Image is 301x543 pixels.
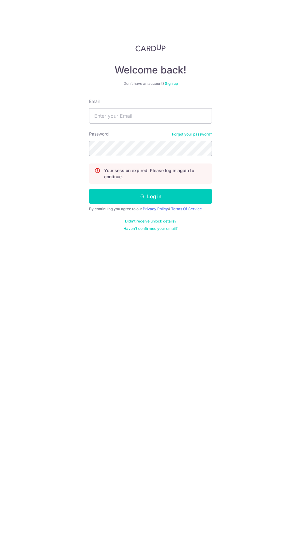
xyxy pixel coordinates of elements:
[165,81,178,86] a: Sign up
[104,167,207,180] p: Your session expired. Please log in again to continue.
[89,81,212,86] div: Don’t have an account?
[89,189,212,204] button: Log in
[143,207,168,211] a: Privacy Policy
[123,226,178,231] a: Haven't confirmed your email?
[172,132,212,137] a: Forgot your password?
[135,44,166,52] img: CardUp Logo
[89,207,212,211] div: By continuing you agree to our &
[125,219,176,224] a: Didn't receive unlock details?
[89,108,212,124] input: Enter your Email
[89,98,100,104] label: Email
[171,207,202,211] a: Terms Of Service
[89,131,109,137] label: Password
[89,64,212,76] h4: Welcome back!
